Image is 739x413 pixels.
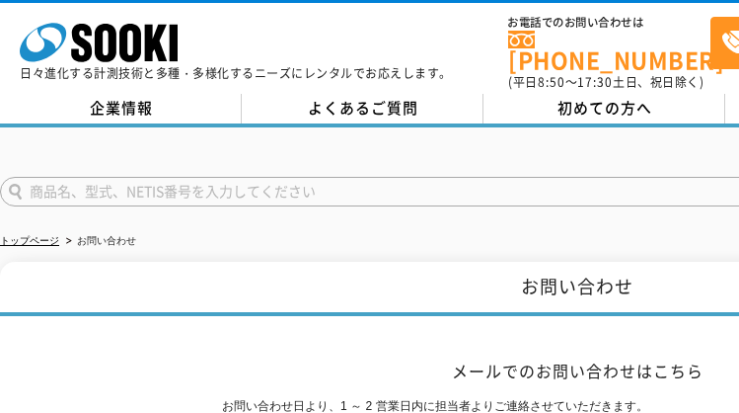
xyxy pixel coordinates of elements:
span: 8:50 [538,73,565,91]
a: よくあるご質問 [242,94,483,124]
span: (平日 ～ 土日、祝日除く) [508,73,703,91]
p: 日々進化する計測技術と多種・多様化するニーズにレンタルでお応えします。 [20,67,452,79]
a: [PHONE_NUMBER] [508,31,710,71]
span: 17:30 [577,73,613,91]
a: 初めての方へ [483,94,725,124]
li: お問い合わせ [62,231,136,252]
span: お電話でのお問い合わせは [508,17,710,29]
span: 初めての方へ [557,97,652,119]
